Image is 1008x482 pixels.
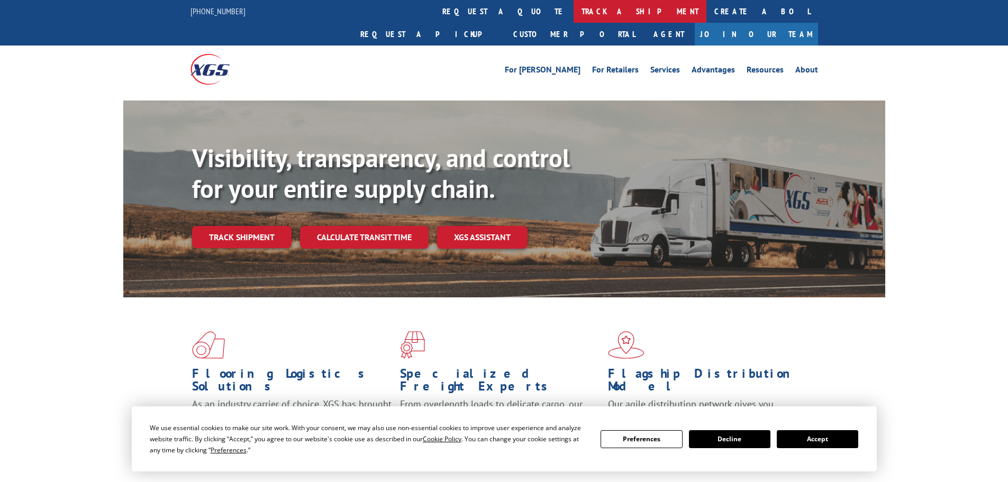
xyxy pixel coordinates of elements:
button: Decline [689,430,770,448]
a: Calculate transit time [300,226,429,249]
span: Preferences [211,445,247,454]
a: Track shipment [192,226,292,248]
p: From overlength loads to delicate cargo, our experienced staff knows the best way to move your fr... [400,398,600,445]
b: Visibility, transparency, and control for your entire supply chain. [192,141,570,205]
a: Agent [643,23,695,46]
a: Customer Portal [505,23,643,46]
img: xgs-icon-focused-on-flooring-red [400,331,425,359]
img: xgs-icon-total-supply-chain-intelligence-red [192,331,225,359]
a: Join Our Team [695,23,818,46]
a: For Retailers [592,66,639,77]
img: xgs-icon-flagship-distribution-model-red [608,331,644,359]
div: We use essential cookies to make our site work. With your consent, we may also use non-essential ... [150,422,588,456]
a: Resources [747,66,784,77]
div: Cookie Consent Prompt [132,406,877,471]
a: Request a pickup [352,23,505,46]
a: About [795,66,818,77]
a: Services [650,66,680,77]
a: Advantages [692,66,735,77]
span: Cookie Policy [423,434,461,443]
a: [PHONE_NUMBER] [190,6,246,16]
h1: Specialized Freight Experts [400,367,600,398]
h1: Flooring Logistics Solutions [192,367,392,398]
h1: Flagship Distribution Model [608,367,808,398]
span: Our agile distribution network gives you nationwide inventory management on demand. [608,398,803,423]
a: For [PERSON_NAME] [505,66,580,77]
button: Preferences [601,430,682,448]
a: XGS ASSISTANT [437,226,528,249]
span: As an industry carrier of choice, XGS has brought innovation and dedication to flooring logistics... [192,398,392,435]
button: Accept [777,430,858,448]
